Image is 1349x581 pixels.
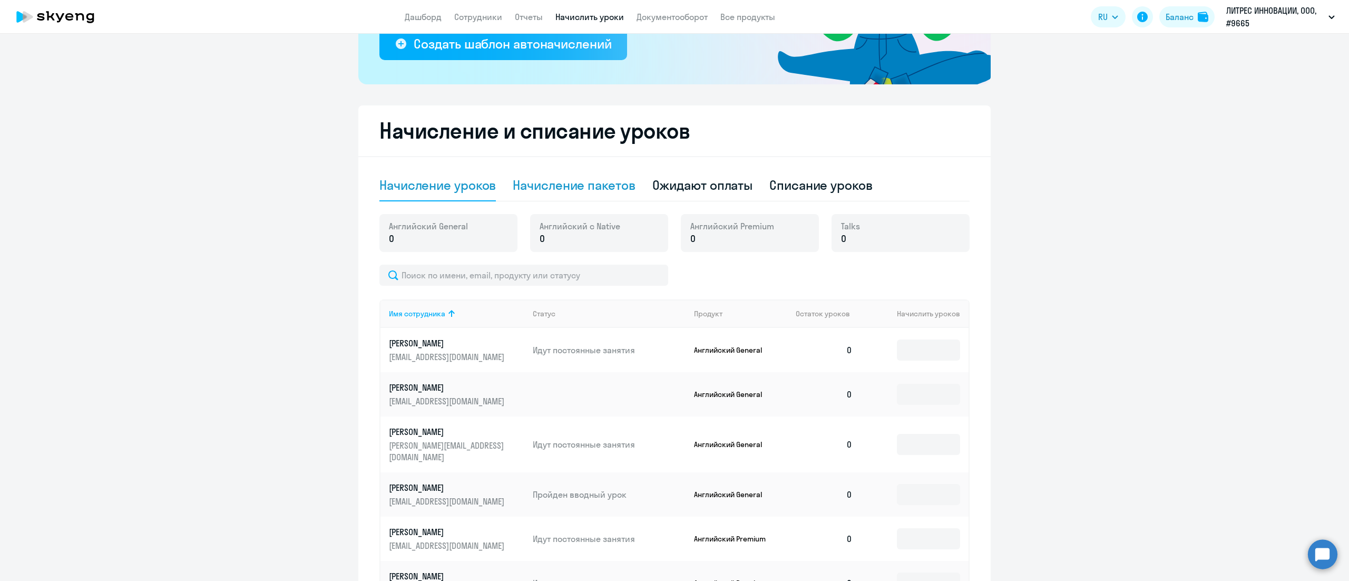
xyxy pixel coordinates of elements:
[694,345,773,355] p: Английский General
[389,496,507,507] p: [EMAIL_ADDRESS][DOMAIN_NAME]
[389,526,524,551] a: [PERSON_NAME][EMAIL_ADDRESS][DOMAIN_NAME]
[694,490,773,499] p: Английский General
[1159,6,1215,27] button: Балансbalance
[720,12,775,22] a: Все продукты
[1226,4,1324,30] p: ЛИТРЕС ИННОВАЦИИ, ООО, #9665
[787,472,861,517] td: 0
[1091,6,1126,27] button: RU
[389,337,507,349] p: [PERSON_NAME]
[787,417,861,472] td: 0
[690,232,696,246] span: 0
[690,220,774,232] span: Английский Premium
[389,220,468,232] span: Английский General
[389,382,507,393] p: [PERSON_NAME]
[389,482,507,493] p: [PERSON_NAME]
[533,309,686,318] div: Статус
[389,426,524,463] a: [PERSON_NAME][PERSON_NAME][EMAIL_ADDRESS][DOMAIN_NAME]
[379,118,970,143] h2: Начисление и списание уроков
[841,220,860,232] span: Talks
[694,440,773,449] p: Английский General
[540,220,620,232] span: Английский с Native
[389,382,524,407] a: [PERSON_NAME][EMAIL_ADDRESS][DOMAIN_NAME]
[389,232,394,246] span: 0
[787,372,861,417] td: 0
[389,351,507,363] p: [EMAIL_ADDRESS][DOMAIN_NAME]
[389,395,507,407] p: [EMAIL_ADDRESS][DOMAIN_NAME]
[861,299,969,328] th: Начислить уроков
[694,534,773,544] p: Английский Premium
[414,35,611,52] div: Создать шаблон автоначислений
[379,28,627,60] button: Создать шаблон автоначислений
[787,517,861,561] td: 0
[379,177,496,193] div: Начисление уроков
[796,309,861,318] div: Остаток уроков
[637,12,708,22] a: Документооборот
[694,309,722,318] div: Продукт
[515,12,543,22] a: Отчеты
[1198,12,1208,22] img: balance
[379,265,668,286] input: Поиск по имени, email, продукту или статусу
[533,489,686,500] p: Пройден вводный урок
[796,309,850,318] span: Остаток уроков
[513,177,635,193] div: Начисление пакетов
[533,439,686,450] p: Идут постоянные занятия
[841,232,846,246] span: 0
[540,232,545,246] span: 0
[1166,11,1194,23] div: Баланс
[389,309,524,318] div: Имя сотрудника
[389,440,507,463] p: [PERSON_NAME][EMAIL_ADDRESS][DOMAIN_NAME]
[533,533,686,545] p: Идут постоянные занятия
[694,309,788,318] div: Продукт
[533,344,686,356] p: Идут постоянные занятия
[389,309,445,318] div: Имя сотрудника
[405,12,442,22] a: Дашборд
[389,526,507,538] p: [PERSON_NAME]
[389,540,507,551] p: [EMAIL_ADDRESS][DOMAIN_NAME]
[454,12,502,22] a: Сотрудники
[694,390,773,399] p: Английский General
[389,482,524,507] a: [PERSON_NAME][EMAIL_ADDRESS][DOMAIN_NAME]
[769,177,873,193] div: Списание уроков
[652,177,753,193] div: Ожидают оплаты
[389,337,524,363] a: [PERSON_NAME][EMAIL_ADDRESS][DOMAIN_NAME]
[555,12,624,22] a: Начислить уроки
[389,426,507,438] p: [PERSON_NAME]
[1221,4,1340,30] button: ЛИТРЕС ИННОВАЦИИ, ООО, #9665
[1098,11,1108,23] span: RU
[533,309,555,318] div: Статус
[787,328,861,372] td: 0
